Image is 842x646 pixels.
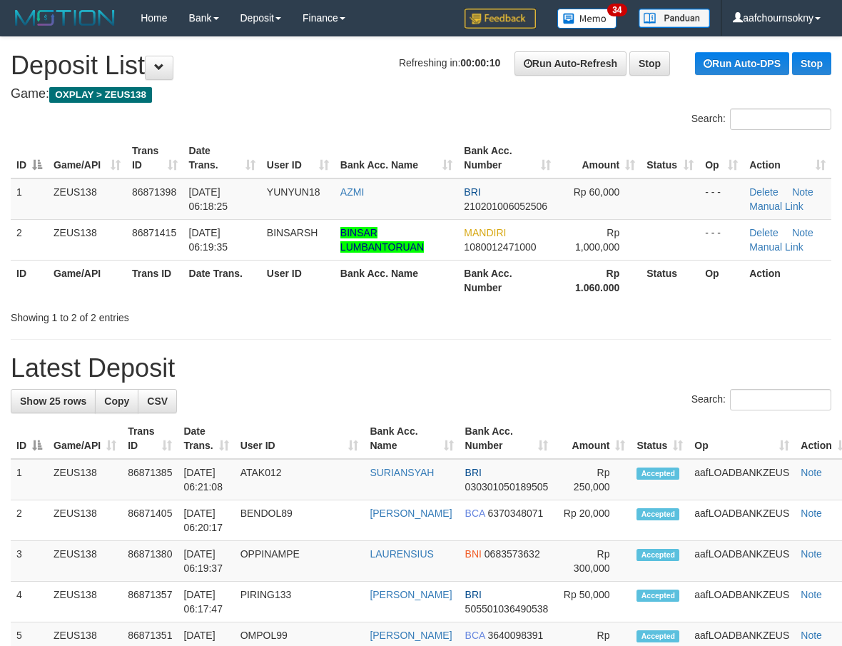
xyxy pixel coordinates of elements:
th: Status: activate to sort column ascending [641,138,699,178]
span: Copy 030301050189505 to clipboard [465,481,549,493]
label: Search: [691,108,831,130]
a: Copy [95,389,138,413]
span: Accepted [636,590,679,602]
th: ID: activate to sort column descending [11,418,48,459]
th: User ID: activate to sort column ascending [235,418,365,459]
label: Search: [691,389,831,410]
th: Trans ID: activate to sort column ascending [122,418,178,459]
th: Bank Acc. Number: activate to sort column ascending [460,418,554,459]
a: [PERSON_NAME] [370,630,452,641]
td: [DATE] 06:19:37 [178,541,234,582]
th: ID [11,260,48,301]
td: Rp 20,000 [554,500,631,541]
td: ZEUS138 [48,459,122,500]
a: Delete [749,227,778,238]
span: Copy 6370348071 to clipboard [488,508,544,519]
th: Bank Acc. Name [335,260,459,301]
th: Status [641,260,699,301]
th: Bank Acc. Number: activate to sort column ascending [458,138,556,178]
td: 86871357 [122,582,178,622]
a: Show 25 rows [11,389,96,413]
span: BINSARSH [267,227,318,238]
td: ZEUS138 [48,219,126,260]
span: Accepted [636,468,679,480]
div: Showing 1 to 2 of 2 entries [11,305,340,325]
span: BRI [465,589,482,600]
td: - - - [699,178,744,220]
span: Copy 505501036490538 to clipboard [465,603,549,615]
span: Show 25 rows [20,395,86,407]
span: Copy 0683573632 to clipboard [485,548,540,560]
a: Note [801,548,822,560]
th: Rp 1.060.000 [557,260,641,301]
td: ZEUS138 [48,178,126,220]
td: aafLOADBANKZEUS [689,541,795,582]
h1: Latest Deposit [11,354,831,383]
span: CSV [147,395,168,407]
th: Game/API: activate to sort column ascending [48,418,122,459]
td: 86871385 [122,459,178,500]
td: 3 [11,541,48,582]
a: Run Auto-DPS [695,52,789,75]
td: aafLOADBANKZEUS [689,459,795,500]
span: [DATE] 06:18:25 [189,186,228,212]
th: Game/API [48,260,126,301]
a: Stop [792,52,831,75]
th: Trans ID: activate to sort column ascending [126,138,183,178]
td: BENDOL89 [235,500,365,541]
th: Date Trans.: activate to sort column ascending [183,138,261,178]
input: Search: [730,108,831,130]
th: Bank Acc. Name: activate to sort column ascending [364,418,459,459]
td: 2 [11,219,48,260]
h1: Deposit List [11,51,831,80]
th: Action [744,260,831,301]
span: Accepted [636,630,679,642]
span: MANDIRI [464,227,506,238]
span: Copy [104,395,129,407]
h4: Game: [11,87,831,101]
span: BRI [464,186,480,198]
span: 34 [607,4,627,16]
span: OXPLAY > ZEUS138 [49,87,152,103]
td: Rp 250,000 [554,459,631,500]
td: [DATE] 06:17:47 [178,582,234,622]
img: MOTION_logo.png [11,7,119,29]
a: Note [801,589,822,600]
td: ZEUS138 [48,541,122,582]
td: ATAK012 [235,459,365,500]
th: Action: activate to sort column ascending [744,138,831,178]
td: - - - [699,219,744,260]
a: SURIANSYAH [370,467,434,478]
a: Note [792,227,813,238]
a: [PERSON_NAME] [370,508,452,519]
span: 86871415 [132,227,176,238]
a: Note [792,186,813,198]
th: Trans ID [126,260,183,301]
th: Bank Acc. Number [458,260,556,301]
th: Op: activate to sort column ascending [689,418,795,459]
td: 2 [11,500,48,541]
span: 86871398 [132,186,176,198]
td: 4 [11,582,48,622]
th: ID: activate to sort column descending [11,138,48,178]
th: Status: activate to sort column ascending [631,418,689,459]
input: Search: [730,389,831,410]
th: Date Trans. [183,260,261,301]
span: Copy 3640098391 to clipboard [488,630,544,641]
td: Rp 300,000 [554,541,631,582]
td: ZEUS138 [48,500,122,541]
a: Run Auto-Refresh [514,51,627,76]
td: PIRING133 [235,582,365,622]
td: OPPINAMPE [235,541,365,582]
a: LAURENSIUS [370,548,433,560]
td: aafLOADBANKZEUS [689,582,795,622]
th: Bank Acc. Name: activate to sort column ascending [335,138,459,178]
span: Copy 1080012471000 to clipboard [464,241,536,253]
a: Note [801,630,822,641]
span: Accepted [636,508,679,520]
a: Note [801,467,822,478]
td: 86871405 [122,500,178,541]
a: Manual Link [749,201,803,212]
span: BCA [465,508,485,519]
a: Delete [749,186,778,198]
